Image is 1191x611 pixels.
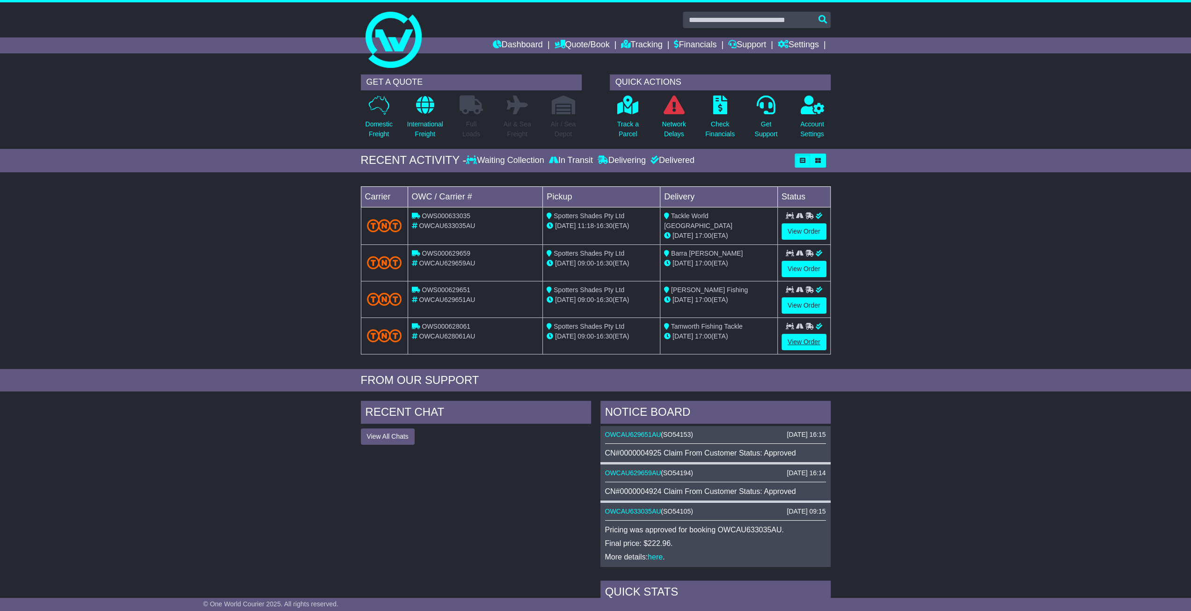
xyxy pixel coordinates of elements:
[705,119,735,139] p: Check Financials
[577,296,594,303] span: 09:00
[605,449,826,457] div: CN#0000004925 Claim From Customer Status: Approved
[547,331,656,341] div: - (ETA)
[782,297,826,314] a: View Order
[595,155,648,166] div: Delivering
[672,332,693,340] span: [DATE]
[419,296,475,303] span: OWCAU629651AU
[367,293,402,305] img: TNT_Domestic.png
[800,95,825,144] a: AccountSettings
[419,222,475,229] span: OWCAU633035AU
[662,119,686,139] p: Network Delays
[554,286,624,294] span: Spotters Shades Pty Ltd
[672,232,693,239] span: [DATE]
[663,469,691,477] span: SO54194
[664,258,774,268] div: (ETA)
[361,428,415,445] button: View All Chats
[577,222,594,229] span: 11:18
[577,332,594,340] span: 09:00
[596,332,613,340] span: 16:30
[419,259,475,267] span: OWCAU629659AU
[621,37,662,53] a: Tracking
[664,295,774,305] div: (ETA)
[554,250,624,257] span: Spotters Shades Pty Ltd
[504,119,531,139] p: Air & Sea Freight
[543,186,660,207] td: Pickup
[407,119,443,139] p: International Freight
[422,286,470,294] span: OWS000629651
[555,296,576,303] span: [DATE]
[365,119,392,139] p: Domestic Freight
[596,259,613,267] span: 16:30
[782,334,826,350] a: View Order
[203,600,338,608] span: © One World Courier 2025. All rights reserved.
[605,525,826,534] p: Pricing was approved for booking OWCAU633035AU.
[554,37,609,53] a: Quote/Book
[671,250,743,257] span: Barra [PERSON_NAME]
[617,119,639,139] p: Track a Parcel
[361,186,408,207] td: Carrier
[547,155,595,166] div: In Transit
[787,431,826,439] div: [DATE] 16:15
[800,119,824,139] p: Account Settings
[466,155,546,166] div: Waiting Collection
[782,261,826,277] a: View Order
[663,431,691,438] span: SO54153
[605,508,826,515] div: ( )
[754,119,777,139] p: Get Support
[367,329,402,342] img: TNT_Domestic.png
[361,74,582,90] div: GET A QUOTE
[600,581,831,606] div: Quick Stats
[777,186,830,207] td: Status
[365,95,393,144] a: DomesticFreight
[554,212,624,220] span: Spotters Shades Pty Ltd
[554,323,624,330] span: Spotters Shades Pty Ltd
[787,469,826,477] div: [DATE] 16:14
[361,401,591,426] div: RECENT CHAT
[547,221,656,231] div: - (ETA)
[605,469,826,477] div: ( )
[361,374,831,387] div: FROM OUR SUPPORT
[596,296,613,303] span: 16:30
[596,222,613,229] span: 16:30
[664,212,732,229] span: Tackle World [GEOGRAPHIC_DATA]
[493,37,543,53] a: Dashboard
[617,95,639,144] a: Track aParcel
[547,258,656,268] div: - (ETA)
[367,256,402,269] img: TNT_Domestic.png
[422,212,470,220] span: OWS000633035
[648,155,694,166] div: Delivered
[695,332,711,340] span: 17:00
[419,332,475,340] span: OWCAU628061AU
[555,222,576,229] span: [DATE]
[671,286,748,294] span: [PERSON_NAME] Fishing
[555,332,576,340] span: [DATE]
[422,323,470,330] span: OWS000628061
[648,553,663,561] a: here
[605,552,826,561] p: More details: .
[361,154,467,167] div: RECENT ACTIVITY -
[672,259,693,267] span: [DATE]
[367,219,402,232] img: TNT_Domestic.png
[674,37,716,53] a: Financials
[660,186,777,207] td: Delivery
[664,331,774,341] div: (ETA)
[782,223,826,240] a: View Order
[671,323,743,330] span: Tamworth Fishing Tackle
[605,539,826,548] p: Final price: $222.96.
[787,508,826,515] div: [DATE] 09:15
[695,232,711,239] span: 17:00
[672,296,693,303] span: [DATE]
[600,401,831,426] div: NOTICE BOARD
[728,37,766,53] a: Support
[661,95,686,144] a: NetworkDelays
[551,119,576,139] p: Air / Sea Depot
[555,259,576,267] span: [DATE]
[610,74,831,90] div: QUICK ACTIONS
[605,431,826,439] div: ( )
[547,295,656,305] div: - (ETA)
[664,231,774,241] div: (ETA)
[663,508,691,515] span: SO54105
[422,250,470,257] span: OWS000629659
[705,95,735,144] a: CheckFinancials
[695,259,711,267] span: 17:00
